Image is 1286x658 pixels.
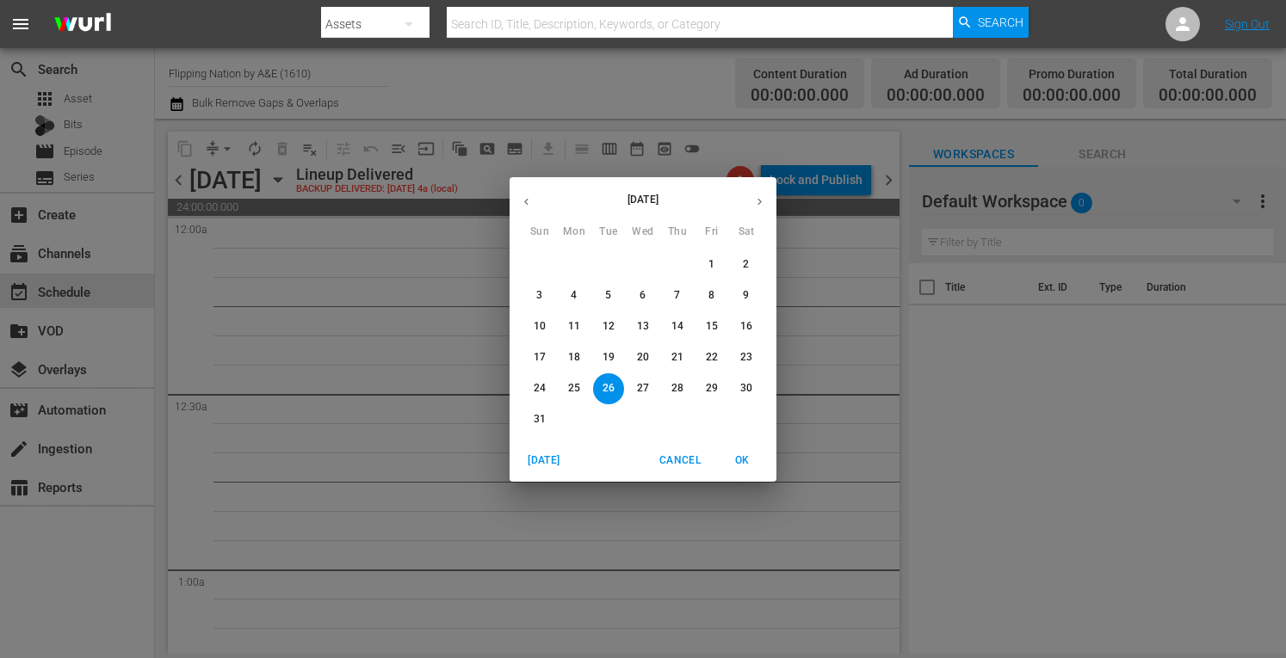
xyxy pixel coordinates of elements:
[637,381,649,396] p: 27
[524,342,555,373] button: 17
[568,319,580,334] p: 11
[534,381,546,396] p: 24
[740,319,752,334] p: 16
[559,224,590,241] span: Mon
[662,224,693,241] span: Thu
[978,7,1023,38] span: Search
[628,373,658,404] button: 27
[731,311,762,342] button: 16
[605,288,611,303] p: 5
[740,381,752,396] p: 30
[603,381,615,396] p: 26
[731,280,762,311] button: 9
[534,350,546,365] p: 17
[628,311,658,342] button: 13
[662,311,693,342] button: 14
[674,288,680,303] p: 7
[714,446,770,475] button: OK
[652,446,708,475] button: Cancel
[696,311,727,342] button: 15
[523,452,565,470] span: [DATE]
[696,373,727,404] button: 29
[662,342,693,373] button: 21
[706,350,718,365] p: 22
[731,224,762,241] span: Sat
[593,373,624,404] button: 26
[524,373,555,404] button: 24
[536,288,542,303] p: 3
[524,280,555,311] button: 3
[41,4,124,45] img: ans4CAIJ8jUAAAAAAAAAAAAAAAAAAAAAAAAgQb4GAAAAAAAAAAAAAAAAAAAAAAAAJMjXAAAAAAAAAAAAAAAAAAAAAAAAgAT5G...
[628,224,658,241] span: Wed
[524,311,555,342] button: 10
[662,373,693,404] button: 28
[671,350,683,365] p: 21
[740,350,752,365] p: 23
[603,319,615,334] p: 12
[731,249,762,280] button: 2
[628,280,658,311] button: 6
[524,404,555,435] button: 31
[568,350,580,365] p: 18
[1225,17,1270,31] a: Sign Out
[708,288,714,303] p: 8
[731,373,762,404] button: 30
[534,412,546,427] p: 31
[659,452,701,470] span: Cancel
[671,319,683,334] p: 14
[696,249,727,280] button: 1
[593,280,624,311] button: 5
[559,280,590,311] button: 4
[603,350,615,365] p: 19
[559,311,590,342] button: 11
[743,288,749,303] p: 9
[706,381,718,396] p: 29
[637,350,649,365] p: 20
[640,288,646,303] p: 6
[568,381,580,396] p: 25
[534,319,546,334] p: 10
[706,319,718,334] p: 15
[696,224,727,241] span: Fri
[731,342,762,373] button: 23
[516,446,572,475] button: [DATE]
[628,342,658,373] button: 20
[708,257,714,272] p: 1
[593,311,624,342] button: 12
[593,342,624,373] button: 19
[524,224,555,241] span: Sun
[559,373,590,404] button: 25
[637,319,649,334] p: 13
[671,381,683,396] p: 28
[571,288,577,303] p: 4
[10,14,31,34] span: menu
[743,257,749,272] p: 2
[593,224,624,241] span: Tue
[543,192,743,207] p: [DATE]
[696,342,727,373] button: 22
[721,452,763,470] span: OK
[662,280,693,311] button: 7
[696,280,727,311] button: 8
[559,342,590,373] button: 18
